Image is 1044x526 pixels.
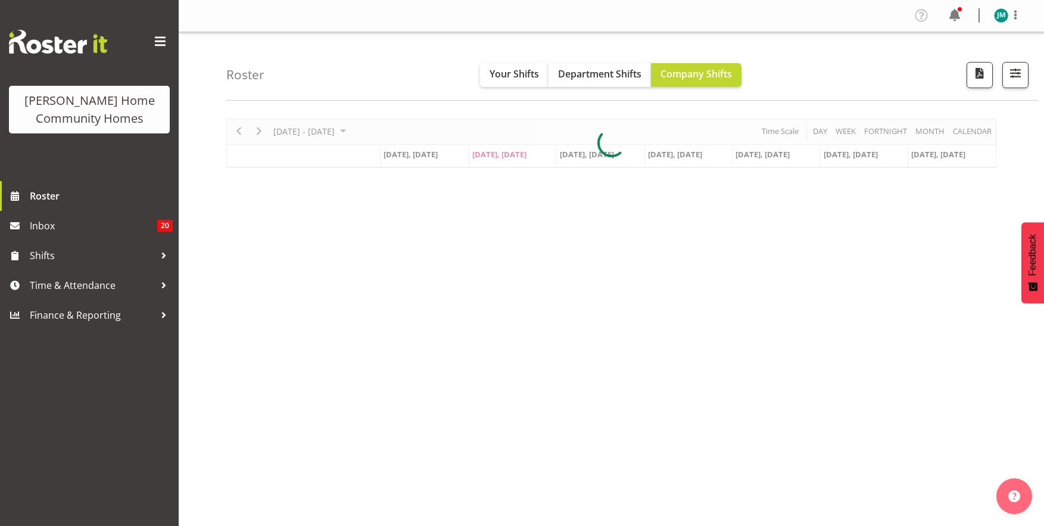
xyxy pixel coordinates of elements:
[157,220,173,232] span: 20
[994,8,1008,23] img: johanna-molina8557.jpg
[967,62,993,88] button: Download a PDF of the roster according to the set date range.
[30,187,173,205] span: Roster
[30,306,155,324] span: Finance & Reporting
[1021,222,1044,303] button: Feedback - Show survey
[480,63,549,87] button: Your Shifts
[226,68,264,82] h4: Roster
[660,67,732,80] span: Company Shifts
[30,247,155,264] span: Shifts
[1027,234,1038,276] span: Feedback
[30,217,157,235] span: Inbox
[1008,490,1020,502] img: help-xxl-2.png
[9,30,107,54] img: Rosterit website logo
[21,92,158,127] div: [PERSON_NAME] Home Community Homes
[30,276,155,294] span: Time & Attendance
[490,67,539,80] span: Your Shifts
[549,63,651,87] button: Department Shifts
[651,63,741,87] button: Company Shifts
[558,67,641,80] span: Department Shifts
[1002,62,1029,88] button: Filter Shifts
